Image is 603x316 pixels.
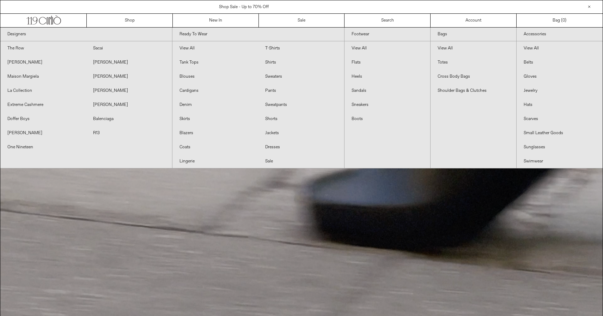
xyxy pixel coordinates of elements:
[258,98,344,112] a: Sweatpants
[345,84,430,98] a: Sandals
[517,14,603,27] a: Bag ()
[0,84,86,98] a: La Collection
[0,28,172,41] a: Designers
[86,70,172,84] a: [PERSON_NAME]
[258,154,344,168] a: Sale
[258,140,344,154] a: Dresses
[517,84,603,98] a: Jewelry
[172,70,258,84] a: Blouses
[86,126,172,140] a: R13
[86,112,172,126] a: Balenciaga
[517,55,603,70] a: Belts
[562,18,565,23] span: 0
[172,84,258,98] a: Cardigans
[345,14,431,27] a: Search
[517,98,603,112] a: Hats
[431,70,516,84] a: Cross Body Bags
[258,126,344,140] a: Jackets
[86,41,172,55] a: Sacai
[0,98,86,112] a: Extreme Cashmere
[219,4,269,10] a: Shop Sale - Up to 70% Off
[86,84,172,98] a: [PERSON_NAME]
[0,70,86,84] a: Maison Margiela
[172,98,258,112] a: Denim
[258,70,344,84] a: Sweaters
[173,14,259,27] a: New In
[87,14,173,27] a: Shop
[172,41,258,55] a: View All
[259,14,345,27] a: Sale
[517,70,603,84] a: Gloves
[172,112,258,126] a: Skirts
[172,154,258,168] a: Lingerie
[562,17,566,24] span: )
[431,28,516,41] a: Bags
[172,55,258,70] a: Tank Tops
[258,41,344,55] a: T-Shirts
[345,112,430,126] a: Boots
[0,140,86,154] a: One Nineteen
[345,41,430,55] a: View All
[431,41,516,55] a: View All
[431,55,516,70] a: Totes
[258,84,344,98] a: Pants
[0,41,86,55] a: The Row
[0,126,86,140] a: [PERSON_NAME]
[86,55,172,70] a: [PERSON_NAME]
[345,70,430,84] a: Heels
[86,98,172,112] a: [PERSON_NAME]
[258,112,344,126] a: Shorts
[172,28,344,41] a: Ready To Wear
[431,14,517,27] a: Account
[517,154,603,168] a: Swimwear
[0,112,86,126] a: Doffer Boys
[517,126,603,140] a: Small Leather Goods
[345,98,430,112] a: Sneakers
[345,55,430,70] a: Flats
[517,140,603,154] a: Sunglasses
[0,55,86,70] a: [PERSON_NAME]
[258,55,344,70] a: Shirts
[172,140,258,154] a: Coats
[345,28,430,41] a: Footwear
[517,112,603,126] a: Scarves
[517,28,603,41] a: Accessories
[431,84,516,98] a: Shoulder Bags & Clutches
[172,126,258,140] a: Blazers
[517,41,603,55] a: View All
